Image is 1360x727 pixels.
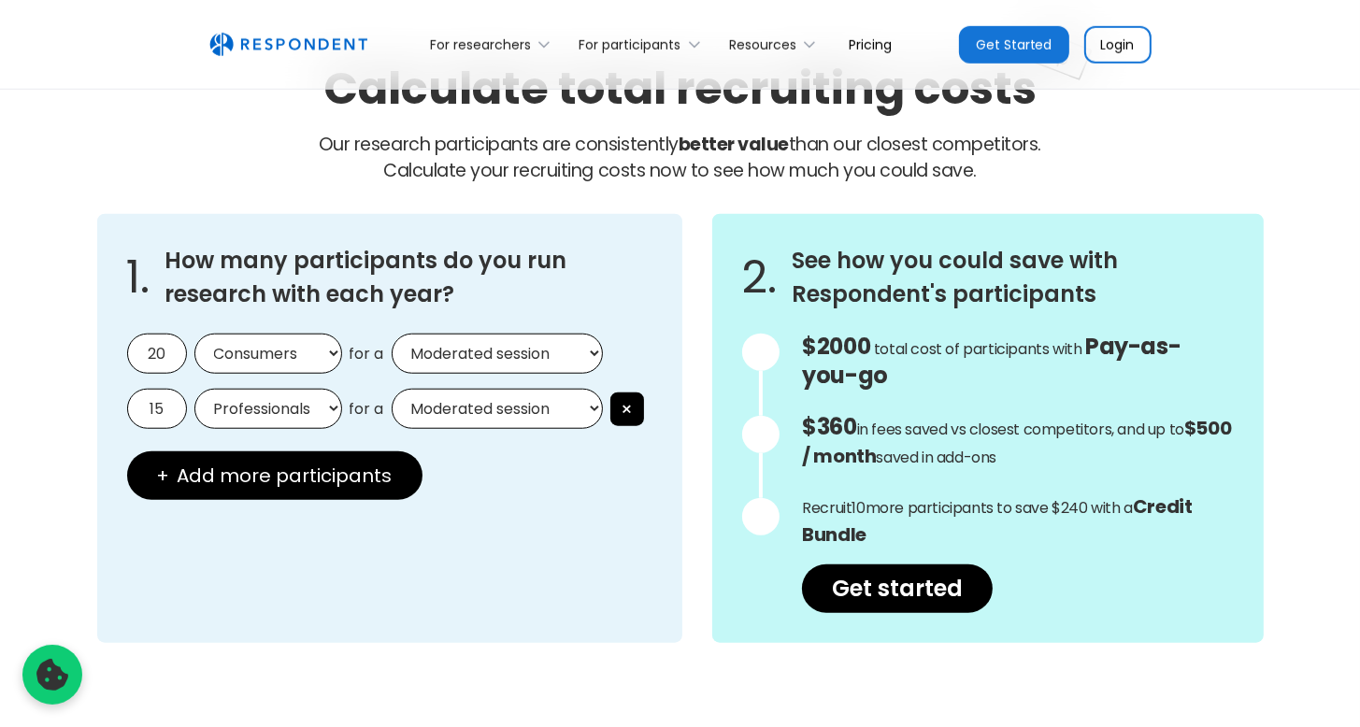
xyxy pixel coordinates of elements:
p: Our research participants are consistently than our closest competitors. [97,132,1264,184]
span: + [157,466,170,485]
span: 2. [742,268,777,287]
div: For participants [580,36,681,54]
span: Add more participants [178,466,393,485]
span: Pay-as-you-go [802,331,1181,391]
span: $2000 [802,331,870,362]
a: home [209,33,367,57]
p: Recruit more participants to save $240 with a [802,493,1233,549]
a: Pricing [834,22,907,66]
div: Resources [719,22,834,66]
h3: See how you could save with Respondent's participants [792,244,1233,311]
div: For participants [568,22,718,66]
a: Get started [802,564,993,613]
div: For researchers [430,36,531,54]
strong: better value [679,132,789,157]
a: Get Started [959,26,1069,64]
span: Calculate your recruiting costs now to see how much you could save. [383,158,977,183]
span: 1. [127,268,150,287]
span: 10 [852,497,866,519]
span: $360 [802,411,856,442]
span: for a [350,400,384,419]
h3: How many participants do you run research with each year? [165,244,653,311]
a: Login [1084,26,1152,64]
div: For researchers [420,22,568,66]
span: for a [350,345,384,363]
button: × [610,392,644,426]
button: + Add more participants [127,451,422,500]
img: Untitled UI logotext [209,33,367,57]
div: Resources [729,36,796,54]
p: in fees saved vs closest competitors, and up to saved in add-ons [802,414,1233,471]
span: total cost of participants with [874,338,1082,360]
